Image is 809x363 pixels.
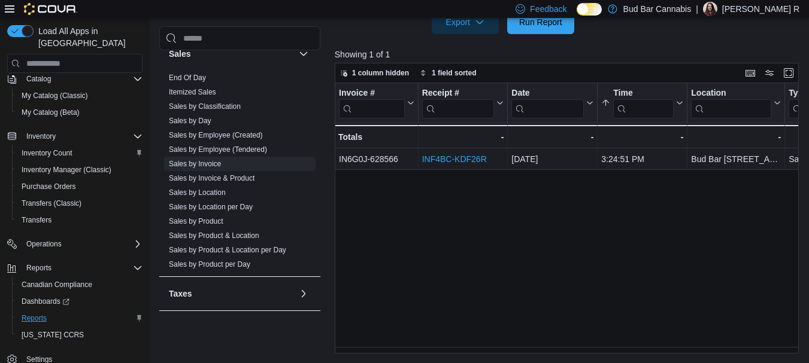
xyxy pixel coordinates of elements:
[335,48,804,60] p: Showing 1 of 1
[339,152,414,167] div: IN6G0J-628566
[22,261,143,275] span: Reports
[169,232,259,240] a: Sales by Product & Location
[169,261,250,269] a: Sales by Product per Day
[169,89,216,97] a: Itemized Sales
[17,213,56,227] a: Transfers
[169,131,263,141] span: Sales by Employee (Created)
[169,146,267,154] a: Sales by Employee (Tendered)
[722,2,799,16] p: [PERSON_NAME] R
[12,195,147,212] button: Transfers (Classic)
[12,276,147,293] button: Canadian Compliance
[2,236,147,252] button: Operations
[339,88,405,118] div: Invoice #
[169,74,206,83] a: End Of Day
[415,66,481,80] button: 1 field sorted
[22,297,69,306] span: Dashboards
[169,203,253,212] a: Sales by Location per Day
[22,261,56,275] button: Reports
[169,117,211,126] a: Sales by Day
[169,132,263,140] a: Sales by Employee (Created)
[169,145,267,155] span: Sales by Employee (Tendered)
[623,2,692,16] p: Bud Bar Cannabis
[519,16,562,28] span: Run Report
[22,72,56,86] button: Catalog
[159,71,320,277] div: Sales
[781,66,796,80] button: Enter fullscreen
[22,199,81,208] span: Transfers (Classic)
[22,148,72,158] span: Inventory Count
[601,130,683,144] div: -
[2,128,147,145] button: Inventory
[169,189,226,197] a: Sales by Location
[34,25,143,49] span: Load All Apps in [GEOGRAPHIC_DATA]
[12,87,147,104] button: My Catalog (Classic)
[169,48,294,60] button: Sales
[169,218,223,226] a: Sales by Product
[17,277,143,292] span: Canadian Compliance
[691,88,771,99] div: Location
[12,327,147,343] button: [US_STATE] CCRS
[17,179,81,194] a: Purchase Orders
[26,239,62,249] span: Operations
[12,161,147,178] button: Inventory Manager (Classic)
[613,88,674,118] div: Time
[169,203,253,212] span: Sales by Location per Day
[169,246,286,255] span: Sales by Product & Location per Day
[691,130,781,144] div: -
[12,310,147,327] button: Reports
[169,48,191,60] h3: Sales
[22,237,143,251] span: Operations
[743,66,758,80] button: Keyboard shortcuts
[530,3,566,15] span: Feedback
[169,288,294,300] button: Taxes
[22,280,92,289] span: Canadian Compliance
[12,178,147,195] button: Purchase Orders
[12,293,147,310] a: Dashboards
[24,3,77,15] img: Cova
[17,328,143,342] span: Washington CCRS
[22,108,80,117] span: My Catalog (Beta)
[339,88,414,118] button: Invoice #
[511,88,593,118] button: Date
[613,88,674,99] div: Time
[339,88,405,99] div: Invoice #
[169,288,192,300] h3: Taxes
[17,163,116,177] a: Inventory Manager (Classic)
[169,103,241,111] a: Sales by Classification
[762,66,777,80] button: Display options
[169,246,286,255] a: Sales by Product & Location per Day
[432,10,499,34] button: Export
[511,88,584,118] div: Date
[22,330,84,340] span: [US_STATE] CCRS
[26,74,51,84] span: Catalog
[691,152,781,167] div: Bud Bar [STREET_ADDRESS]
[439,10,492,34] span: Export
[22,129,143,144] span: Inventory
[26,263,51,273] span: Reports
[703,2,717,16] div: Kellie R
[577,3,602,16] input: Dark Mode
[22,182,76,191] span: Purchase Orders
[22,165,111,175] span: Inventory Manager (Classic)
[17,328,89,342] a: [US_STATE] CCRS
[17,163,143,177] span: Inventory Manager (Classic)
[691,88,771,118] div: Location
[422,88,494,118] div: Receipt # URL
[17,146,77,160] a: Inventory Count
[22,215,51,225] span: Transfers
[17,179,143,194] span: Purchase Orders
[696,2,698,16] p: |
[12,145,147,161] button: Inventory Count
[17,146,143,160] span: Inventory Count
[17,213,143,227] span: Transfers
[169,160,221,169] a: Sales by Invoice
[17,311,143,325] span: Reports
[169,260,250,270] span: Sales by Product per Day
[17,196,143,211] span: Transfers (Classic)
[422,155,486,164] a: INF4BC-KDF26R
